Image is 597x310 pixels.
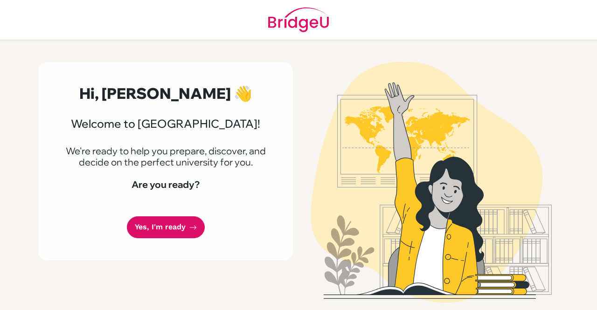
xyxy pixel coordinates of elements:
[127,216,205,238] a: Yes, I'm ready
[61,179,271,190] h4: Are you ready?
[61,145,271,168] p: We're ready to help you prepare, discover, and decide on the perfect university for you.
[61,117,271,131] h3: Welcome to [GEOGRAPHIC_DATA]!
[61,84,271,102] h2: Hi, [PERSON_NAME] 👋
